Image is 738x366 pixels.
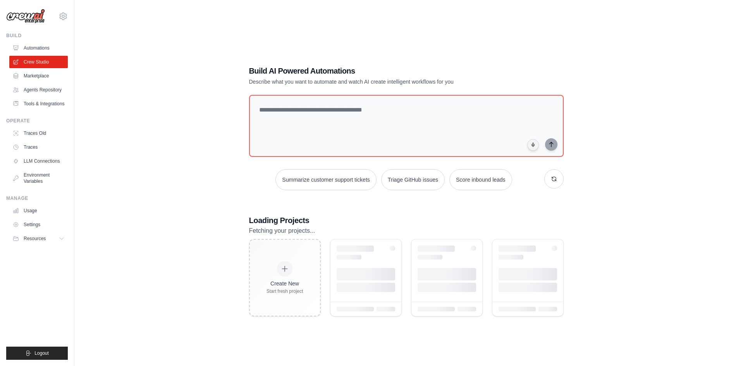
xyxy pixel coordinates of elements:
[9,98,68,110] a: Tools & Integrations
[527,139,539,151] button: Click to speak your automation idea
[449,169,512,190] button: Score inbound leads
[9,84,68,96] a: Agents Repository
[544,169,564,189] button: Get new suggestions
[6,118,68,124] div: Operate
[9,141,68,153] a: Traces
[249,65,509,76] h1: Build AI Powered Automations
[9,127,68,139] a: Traces Old
[6,347,68,360] button: Logout
[9,155,68,167] a: LLM Connections
[381,169,445,190] button: Triage GitHub issues
[6,9,45,24] img: Logo
[249,78,509,86] p: Describe what you want to automate and watch AI create intelligent workflows for you
[9,70,68,82] a: Marketplace
[267,280,303,287] div: Create New
[267,288,303,294] div: Start fresh project
[275,169,376,190] button: Summarize customer support tickets
[9,232,68,245] button: Resources
[9,204,68,217] a: Usage
[249,215,564,226] h3: Loading Projects
[9,56,68,68] a: Crew Studio
[9,169,68,187] a: Environment Variables
[9,42,68,54] a: Automations
[249,226,564,236] p: Fetching your projects...
[24,235,46,242] span: Resources
[6,33,68,39] div: Build
[34,350,49,356] span: Logout
[6,195,68,201] div: Manage
[9,218,68,231] a: Settings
